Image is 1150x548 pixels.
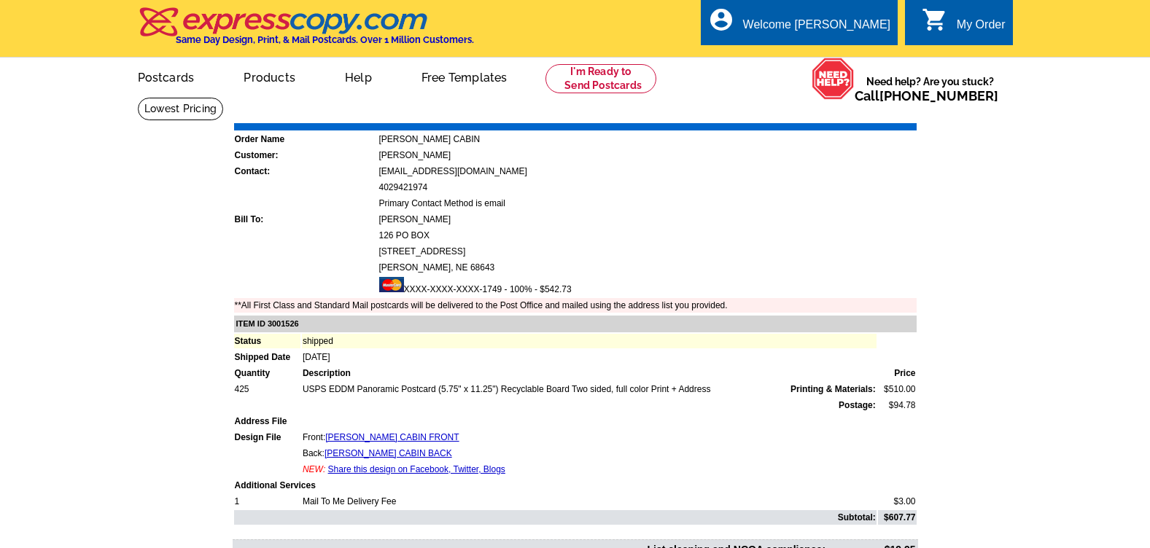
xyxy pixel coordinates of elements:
td: 126 PO BOX [378,228,917,243]
span: Need help? Are you stuck? [855,74,1006,103]
a: Products [220,59,319,93]
div: My Order [957,18,1006,39]
td: Subtotal: [234,510,877,525]
td: Contact: [234,164,377,179]
a: Same Day Design, Print, & Mail Postcards. Over 1 Million Customers. [138,17,474,45]
td: Status [234,334,300,348]
i: shopping_cart [922,7,948,33]
div: Welcome [PERSON_NAME] [743,18,890,39]
td: Description [302,366,877,380]
td: shipped [302,334,877,348]
span: Printing & Materials: [790,383,876,396]
span: NEW: [303,464,325,474]
td: [PERSON_NAME] [378,148,917,163]
a: Free Templates [398,59,531,93]
td: XXXX-XXXX-XXXX-1749 - 100% - $542.73 [378,276,917,297]
td: [EMAIL_ADDRESS][DOMAIN_NAME] [378,164,917,179]
td: Address File [234,414,300,428]
td: $3.00 [878,494,917,509]
span: Call [855,88,998,103]
td: [PERSON_NAME] [378,212,917,227]
td: Order Name [234,132,377,146]
a: [PERSON_NAME] CABIN FRONT [325,432,459,442]
td: Primary Contact Method is email [378,196,917,211]
td: $510.00 [878,382,917,396]
a: shopping_cart My Order [922,16,1006,34]
td: Customer: [234,148,377,163]
td: Bill To: [234,212,377,227]
td: [PERSON_NAME], NE 68643 [378,260,917,275]
td: $607.77 [878,510,917,525]
td: **All First Class and Standard Mail postcards will be delivered to the Post Office and mailed usi... [234,298,917,313]
td: Front: [302,430,877,445]
a: Share this design on Facebook, Twitter, Blogs [328,464,505,474]
h4: Same Day Design, Print, & Mail Postcards. Over 1 Million Customers. [176,34,474,45]
td: [STREET_ADDRESS] [378,244,917,259]
td: 4029421974 [378,180,917,195]
td: 425 [234,382,300,396]
td: ITEM ID 3001526 [234,316,917,332]
a: Help [322,59,395,93]
td: [PERSON_NAME] CABIN [378,132,917,146]
td: Additional Services [234,478,917,493]
a: [PERSON_NAME] CABIN BACK [325,448,452,458]
strong: Postage: [839,400,876,410]
td: $94.78 [878,398,917,412]
td: USPS EDDM Panoramic Postcard (5.75" x 11.25") Recyclable Board Two sided, full color Print + Address [302,382,877,396]
td: Mail To Me Delivery Fee [302,494,877,509]
img: help [812,58,855,100]
td: Back: [302,446,877,461]
td: [DATE] [302,350,877,364]
a: [PHONE_NUMBER] [879,88,998,103]
td: Design File [234,430,300,445]
td: Shipped Date [234,350,300,364]
img: mast.gif [379,277,404,292]
td: Quantity [234,366,300,380]
i: account_circle [708,7,734,33]
td: 1 [234,494,300,509]
a: Postcards [114,59,218,93]
td: Price [878,366,917,380]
